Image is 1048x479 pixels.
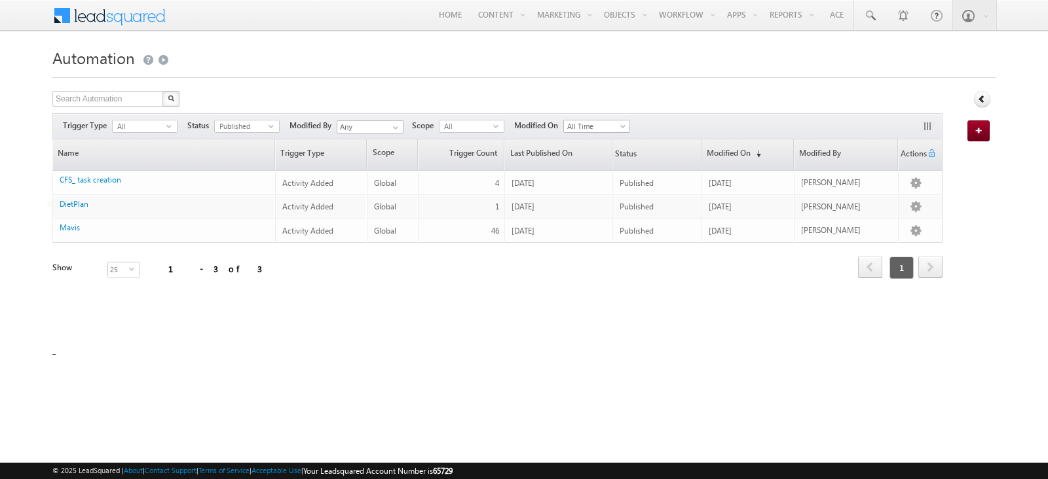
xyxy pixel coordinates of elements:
span: Modified By [290,120,337,132]
span: All [440,120,493,132]
span: 25 [108,262,129,277]
span: Global [374,226,396,236]
a: Trigger Count [419,139,504,170]
a: Trigger Type [276,139,367,170]
span: (sorted descending) [751,149,761,159]
a: Show All Items [386,121,402,134]
div: 1 - 3 of 3 [168,261,262,276]
a: next [918,257,943,278]
a: CFS_ task creation [60,175,121,185]
span: Your Leadsquared Account Number is [303,466,453,476]
div: [PERSON_NAME] [801,201,893,213]
span: Scope [367,139,417,170]
span: Activity Added [282,202,333,211]
span: Status [613,141,637,169]
div: [PERSON_NAME] [801,177,893,188]
span: [DATE] [709,178,732,188]
span: © 2025 LeadSquared | | | | | [52,465,453,477]
span: Scope [412,120,439,132]
a: Mavis [60,222,80,232]
a: DietPlan [60,199,88,209]
a: Last Published On [505,139,611,170]
span: 1 [495,202,499,211]
span: Status [187,120,214,132]
span: Global [374,202,396,211]
div: [PERSON_NAME] [801,224,893,236]
div: _ [52,44,996,371]
span: select [166,123,177,129]
a: Modified By [795,139,897,170]
a: Modified On(sorted descending) [702,139,793,170]
span: prev [858,256,882,278]
span: [DATE] [512,202,534,211]
input: Type to Search [337,120,403,133]
span: Actions [899,141,927,169]
span: [DATE] [709,226,732,236]
span: select [269,123,279,129]
img: add_icon.png [975,126,988,134]
img: Search [168,95,174,101]
span: Published [620,202,654,211]
span: 4 [495,178,499,188]
span: select [129,266,140,272]
span: 65729 [433,466,453,476]
span: Activity Added [282,178,333,188]
span: Published [620,178,654,188]
span: [DATE] [512,178,534,188]
span: Modified On [514,120,563,132]
span: All [113,120,166,132]
span: Trigger Type [63,120,112,132]
div: Show [52,262,97,274]
span: select [493,123,504,129]
span: next [918,256,943,278]
a: All Time [563,120,630,133]
span: [DATE] [709,202,732,211]
span: Published [620,226,654,236]
span: Global [374,178,396,188]
span: Published [215,120,269,132]
a: Terms of Service [198,466,250,474]
span: Activity Added [282,226,333,236]
a: prev [858,257,882,278]
a: Name [53,139,274,170]
span: 46 [491,226,499,236]
span: Automation [52,47,135,68]
span: All Time [564,120,626,132]
a: Acceptable Use [252,466,301,474]
span: [DATE] [512,226,534,236]
a: About [124,466,143,474]
a: Contact Support [145,466,196,474]
span: 1 [889,257,914,279]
